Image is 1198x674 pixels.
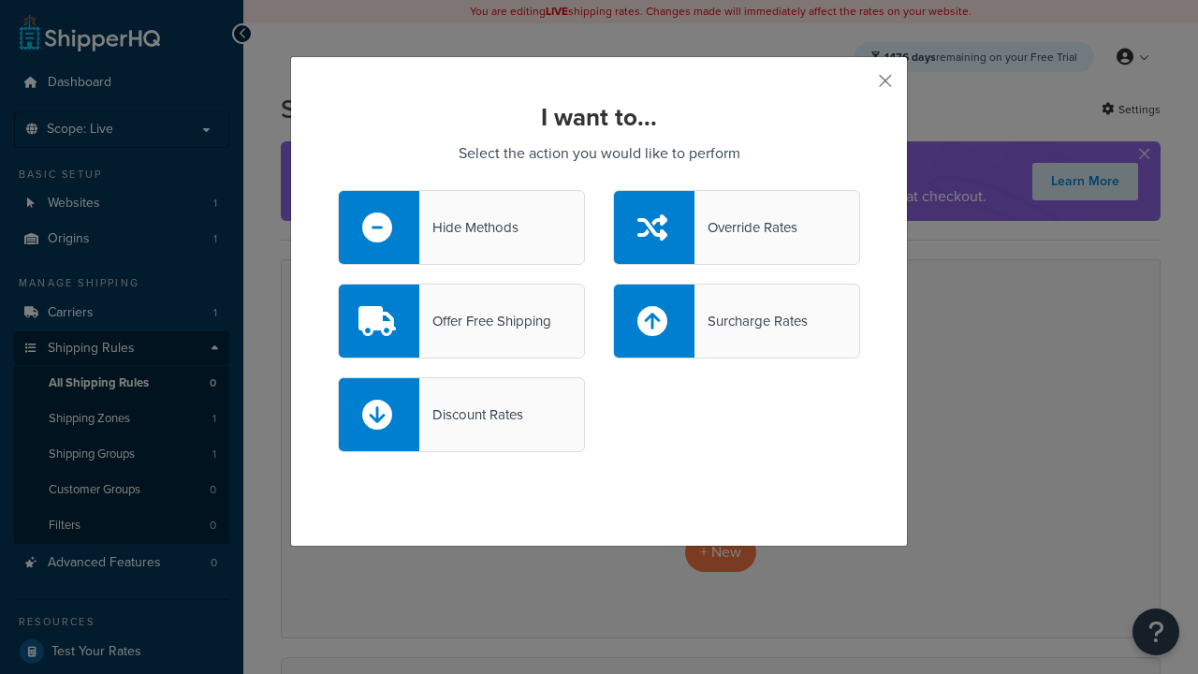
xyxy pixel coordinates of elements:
div: Hide Methods [419,214,519,241]
strong: I want to... [541,99,657,135]
div: Offer Free Shipping [419,308,551,334]
div: Surcharge Rates [694,308,808,334]
div: Override Rates [694,214,797,241]
p: Select the action you would like to perform [338,140,860,167]
div: Discount Rates [419,402,523,428]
